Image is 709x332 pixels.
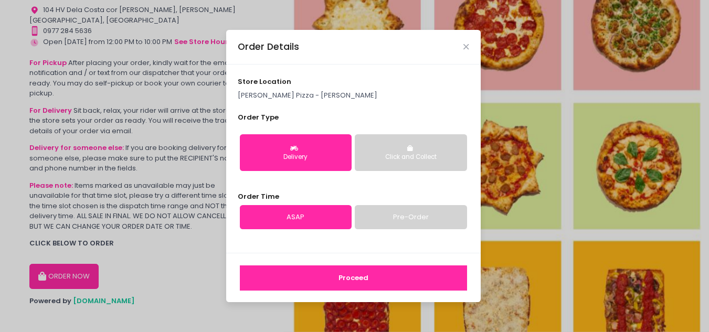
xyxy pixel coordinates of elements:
[355,205,467,229] a: Pre-Order
[247,153,344,162] div: Delivery
[355,134,467,171] button: Click and Collect
[362,153,459,162] div: Click and Collect
[238,112,279,122] span: Order Type
[238,40,299,53] div: Order Details
[463,44,469,49] button: Close
[240,134,352,171] button: Delivery
[240,265,467,291] button: Proceed
[238,191,279,201] span: Order Time
[238,77,291,87] span: store location
[240,205,352,229] a: ASAP
[238,90,469,101] p: [PERSON_NAME] Pizza - [PERSON_NAME]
